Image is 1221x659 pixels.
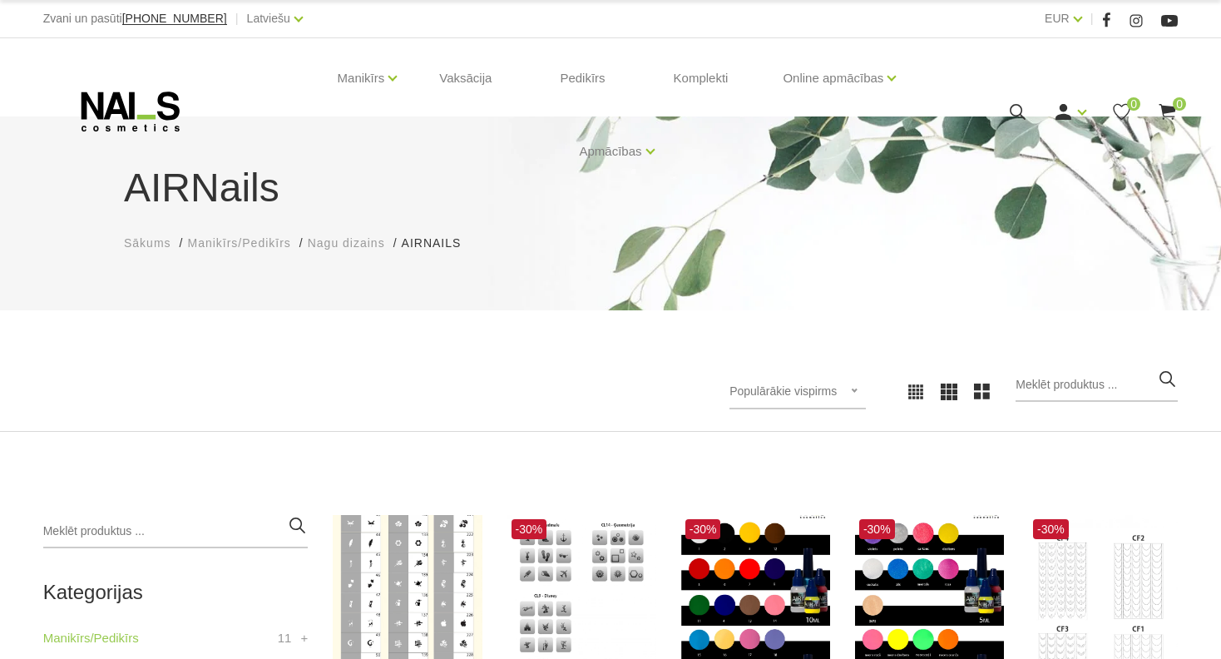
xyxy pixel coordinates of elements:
[402,235,478,252] li: AIRNails
[1157,102,1178,122] a: 0
[1127,97,1140,111] span: 0
[512,519,547,539] span: -30%
[729,384,837,398] span: Populārākie vispirms
[859,519,895,539] span: -30%
[783,45,883,111] a: Online apmācības
[301,628,309,648] a: +
[1045,8,1070,28] a: EUR
[685,519,721,539] span: -30%
[43,628,139,648] a: Manikīrs/Pedikīrs
[43,8,227,29] div: Zvani un pasūti
[1111,102,1132,122] a: 0
[122,12,227,25] a: [PHONE_NUMBER]
[235,8,239,29] span: |
[187,235,290,252] a: Manikīrs/Pedikīrs
[1033,519,1069,539] span: -30%
[426,38,505,118] a: Vaksācija
[124,236,171,250] span: Sākums
[1090,8,1094,29] span: |
[308,235,385,252] a: Nagu dizains
[124,235,171,252] a: Sākums
[579,118,641,185] a: Apmācības
[1173,97,1186,111] span: 0
[660,38,742,118] a: Komplekti
[247,8,290,28] a: Latviešu
[546,38,618,118] a: Pedikīrs
[43,582,309,603] h2: Kategorijas
[278,628,292,648] span: 11
[1016,369,1178,402] input: Meklēt produktus ...
[308,236,385,250] span: Nagu dizains
[43,515,309,548] input: Meklēt produktus ...
[338,45,385,111] a: Manikīrs
[187,236,290,250] span: Manikīrs/Pedikīrs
